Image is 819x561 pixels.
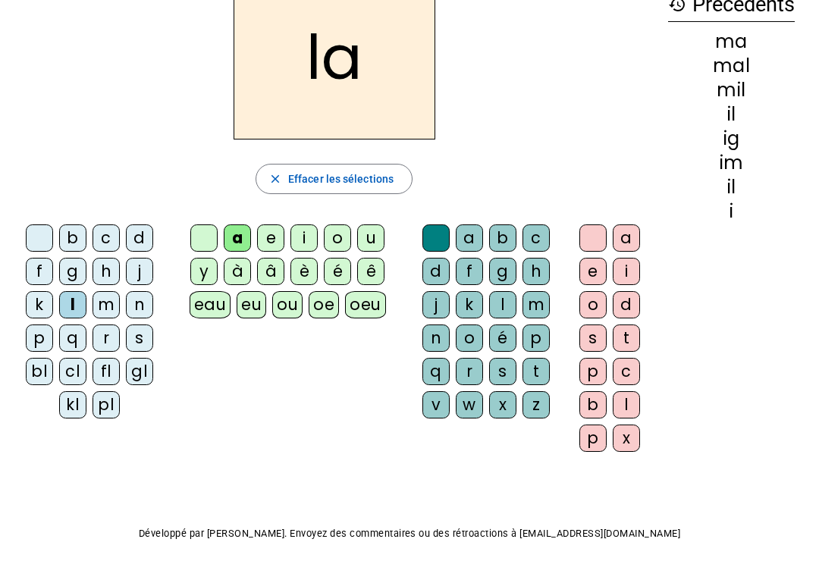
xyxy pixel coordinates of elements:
[126,258,153,285] div: j
[456,258,483,285] div: f
[522,224,550,252] div: c
[126,358,153,385] div: gl
[668,130,795,148] div: ig
[93,391,120,418] div: pl
[668,105,795,124] div: il
[579,425,607,452] div: p
[26,291,53,318] div: k
[224,224,251,252] div: a
[522,391,550,418] div: z
[268,172,282,186] mat-icon: close
[224,258,251,285] div: à
[26,324,53,352] div: p
[257,258,284,285] div: â
[668,202,795,221] div: i
[190,258,218,285] div: y
[613,224,640,252] div: a
[290,258,318,285] div: è
[422,358,450,385] div: q
[257,224,284,252] div: e
[290,224,318,252] div: i
[456,291,483,318] div: k
[272,291,303,318] div: ou
[489,258,516,285] div: g
[256,164,413,194] button: Effacer les sélections
[93,324,120,352] div: r
[422,391,450,418] div: v
[579,324,607,352] div: s
[126,224,153,252] div: d
[522,358,550,385] div: t
[93,258,120,285] div: h
[522,324,550,352] div: p
[288,170,394,188] span: Effacer les sélections
[489,358,516,385] div: s
[579,391,607,418] div: b
[456,224,483,252] div: a
[613,258,640,285] div: i
[59,324,86,352] div: q
[489,324,516,352] div: é
[668,154,795,172] div: im
[59,258,86,285] div: g
[324,224,351,252] div: o
[613,425,640,452] div: x
[59,224,86,252] div: b
[422,324,450,352] div: n
[59,391,86,418] div: kl
[456,324,483,352] div: o
[613,391,640,418] div: l
[26,358,53,385] div: bl
[613,291,640,318] div: d
[668,81,795,99] div: mil
[59,291,86,318] div: l
[126,324,153,352] div: s
[668,178,795,196] div: il
[422,291,450,318] div: j
[613,358,640,385] div: c
[579,258,607,285] div: e
[93,224,120,252] div: c
[668,57,795,75] div: mal
[357,258,384,285] div: ê
[489,224,516,252] div: b
[422,258,450,285] div: d
[489,291,516,318] div: l
[357,224,384,252] div: u
[579,358,607,385] div: p
[456,358,483,385] div: r
[126,291,153,318] div: n
[12,525,807,543] p: Développé par [PERSON_NAME]. Envoyez des commentaires ou des rétroactions à [EMAIL_ADDRESS][DOMAI...
[309,291,339,318] div: oe
[237,291,266,318] div: eu
[522,291,550,318] div: m
[26,258,53,285] div: f
[489,391,516,418] div: x
[456,391,483,418] div: w
[613,324,640,352] div: t
[668,33,795,51] div: ma
[59,358,86,385] div: cl
[522,258,550,285] div: h
[93,358,120,385] div: fl
[345,291,386,318] div: oeu
[190,291,231,318] div: eau
[579,291,607,318] div: o
[93,291,120,318] div: m
[324,258,351,285] div: é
